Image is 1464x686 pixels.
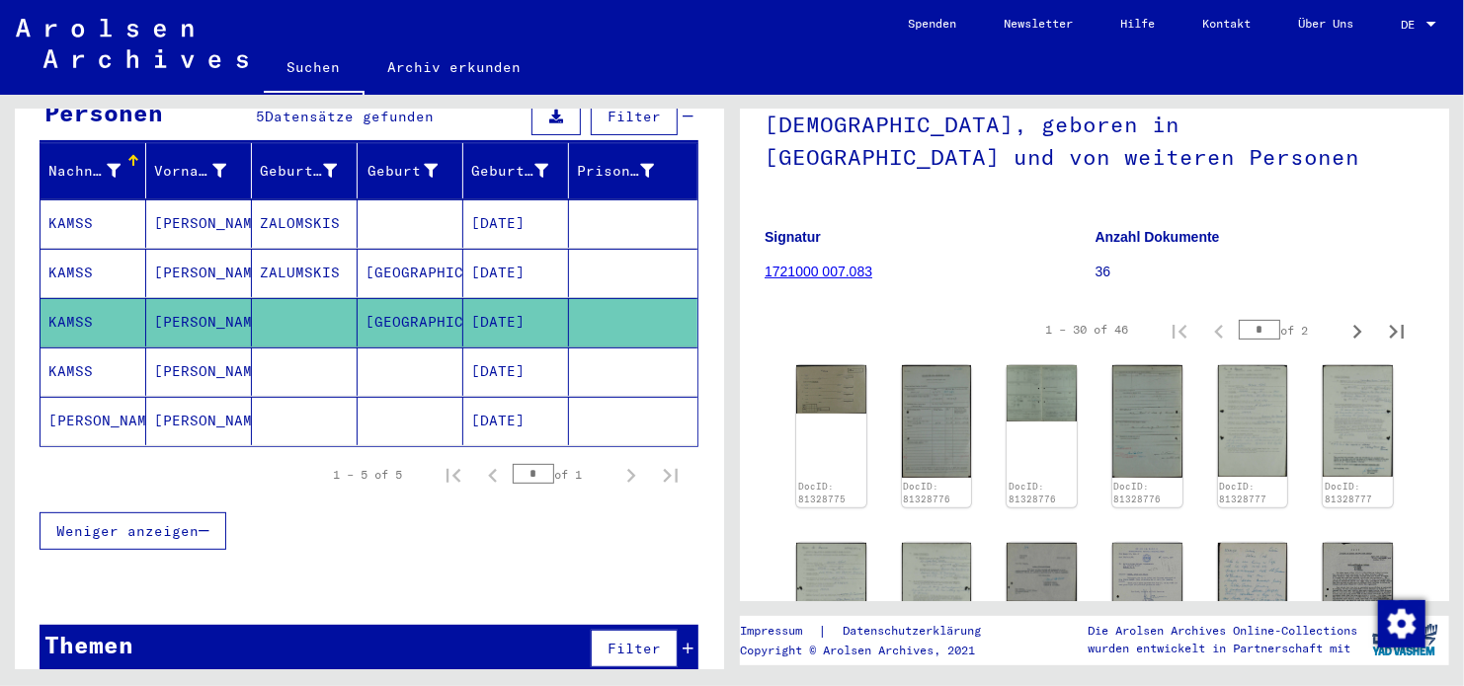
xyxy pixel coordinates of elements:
[1378,600,1425,648] img: Zustimmung ändern
[591,98,678,135] button: Filter
[41,347,146,396] mat-cell: KAMSS
[44,95,163,130] div: Personen
[471,155,573,187] div: Geburtsdatum
[1218,365,1288,477] img: 001.jpg
[252,199,358,248] mat-cell: ZALOMSKIS
[365,43,545,91] a: Archiv erkunden
[577,155,679,187] div: Prisoner #
[463,347,569,396] mat-cell: [DATE]
[366,161,438,182] div: Geburt‏
[1009,481,1056,505] a: DocID: 81328776
[41,199,146,248] mat-cell: KAMSS
[1368,615,1442,664] img: yv_logo.png
[740,621,818,642] a: Impressum
[260,155,362,187] div: Geburtsname
[463,249,569,297] mat-cell: [DATE]
[1112,365,1182,478] img: 003.jpg
[146,143,252,198] mat-header-cell: Vorname
[146,249,252,297] mat-cell: [PERSON_NAME]
[1007,543,1077,602] img: 001.jpg
[1114,481,1162,505] a: DocID: 81328776
[146,199,252,248] mat-cell: [PERSON_NAME]
[740,621,1005,642] div: |
[252,143,358,198] mat-header-cell: Geburtsname
[903,481,950,505] a: DocID: 81328776
[56,522,199,540] span: Weniger anzeigen
[1112,543,1182,627] img: 001.jpg
[1323,543,1393,630] img: 001.jpg
[796,543,866,654] img: 001.jpg
[577,161,654,182] div: Prisoner #
[358,298,463,346] mat-cell: [GEOGRAPHIC_DATA]
[765,264,872,279] a: 1721000 007.083
[366,155,462,187] div: Geburt‏
[44,627,133,662] div: Themen
[265,108,434,125] span: Datensätze gefunden
[48,155,145,187] div: Nachname
[1096,262,1425,282] p: 36
[513,465,611,484] div: of 1
[333,466,402,484] div: 1 – 5 of 5
[256,108,265,125] span: 5
[611,455,651,495] button: Next page
[902,543,972,654] img: 002.jpg
[358,143,463,198] mat-header-cell: Geburt‏
[264,43,365,95] a: Suchen
[740,642,1005,659] p: Copyright © Arolsen Archives, 2021
[463,397,569,445] mat-cell: [DATE]
[358,249,463,297] mat-cell: [GEOGRAPHIC_DATA]
[154,161,226,182] div: Vorname
[463,199,569,248] mat-cell: [DATE]
[1239,321,1338,340] div: of 2
[41,143,146,198] mat-header-cell: Nachname
[260,161,337,182] div: Geburtsname
[1088,622,1357,640] p: Die Arolsen Archives Online-Collections
[471,161,548,182] div: Geburtsdatum
[1088,640,1357,657] p: wurden entwickelt in Partnerschaft mit
[146,397,252,445] mat-cell: [PERSON_NAME]
[1007,365,1077,421] img: 002.jpg
[154,155,251,187] div: Vorname
[569,143,697,198] mat-header-cell: Prisoner #
[796,365,866,414] img: 001.jpg
[1160,310,1199,349] button: First page
[765,229,821,245] b: Signatur
[1218,543,1288,652] img: 001.jpg
[252,249,358,297] mat-cell: ZALUMSKIS
[608,108,661,125] span: Filter
[1096,229,1220,245] b: Anzahl Dokumente
[651,455,691,495] button: Last page
[41,249,146,297] mat-cell: KAMSS
[40,512,226,550] button: Weniger anzeigen
[1377,599,1424,647] div: Zustimmung ändern
[1045,321,1128,339] div: 1 – 30 of 46
[463,143,569,198] mat-header-cell: Geburtsdatum
[1377,310,1417,349] button: Last page
[434,455,473,495] button: First page
[1323,365,1393,477] img: 002.jpg
[1401,18,1423,32] span: DE
[798,481,846,505] a: DocID: 81328775
[1325,481,1372,505] a: DocID: 81328777
[146,347,252,396] mat-cell: [PERSON_NAME]
[1219,481,1266,505] a: DocID: 81328777
[41,397,146,445] mat-cell: [PERSON_NAME]
[1338,310,1377,349] button: Next page
[827,621,1005,642] a: Datenschutzerklärung
[41,298,146,346] mat-cell: KAMSS
[463,298,569,346] mat-cell: [DATE]
[16,19,248,68] img: Arolsen_neg.svg
[1199,310,1239,349] button: Previous page
[608,640,661,657] span: Filter
[765,46,1424,198] h1: Unterlagen von KAMSS, [PERSON_NAME], geboren am [DEMOGRAPHIC_DATA], geboren in [GEOGRAPHIC_DATA] ...
[146,298,252,346] mat-cell: [PERSON_NAME]
[902,365,972,478] img: 001.jpg
[48,161,121,182] div: Nachname
[473,455,513,495] button: Previous page
[591,630,678,667] button: Filter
